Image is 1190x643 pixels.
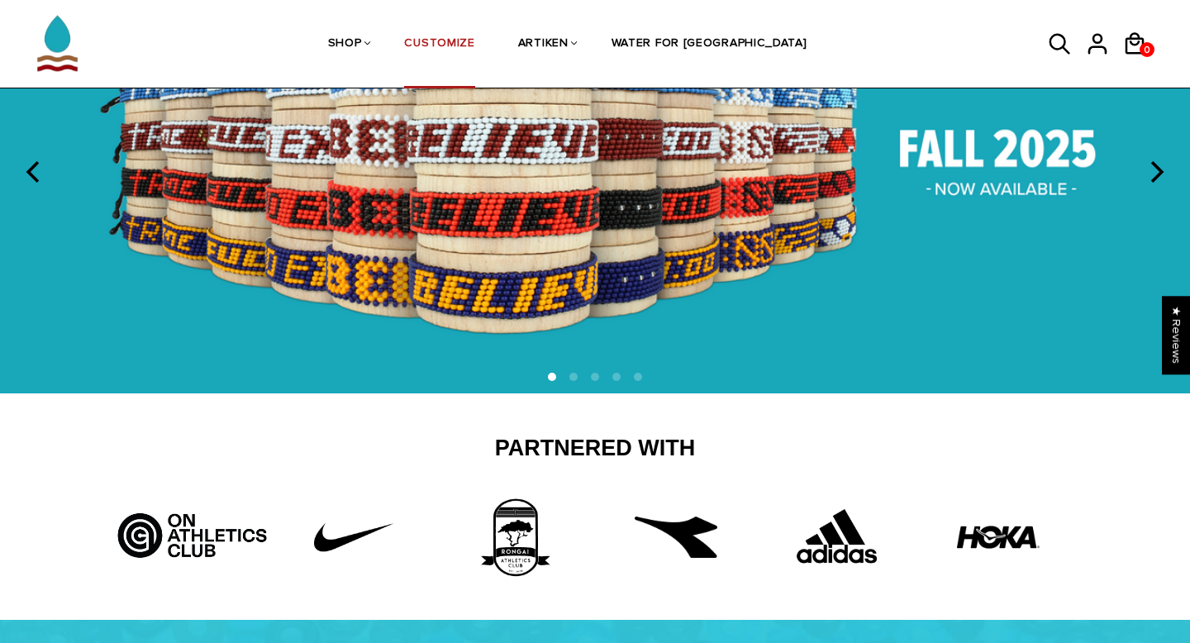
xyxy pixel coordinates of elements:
[1137,154,1173,190] button: next
[453,496,577,579] img: 3rd_partner.png
[112,496,273,562] img: Artboard_5_bcd5fb9d-526a-4748-82a7-e4a7ed1c43f8.jpg
[957,496,1040,579] img: HOKA-logo.webp
[292,496,416,579] img: Untitled-1_42f22808-10d6-43b8-a0fd-fffce8cf9462.png
[1140,40,1154,60] span: 0
[328,1,362,88] a: SHOP
[612,1,807,88] a: WATER FOR [GEOGRAPHIC_DATA]
[17,154,53,190] button: previous
[1140,42,1154,57] a: 0
[124,435,1066,463] h2: Partnered With
[518,1,569,88] a: ARTIKEN
[635,496,717,579] img: free-diadora-logo-icon-download-in-svg-png-gif-file-formats--brand-fashion-pack-logos-icons-28542...
[775,496,899,579] img: Adidas.png
[1162,296,1190,374] div: Click to open Judge.me floating reviews tab
[404,1,474,88] a: CUSTOMIZE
